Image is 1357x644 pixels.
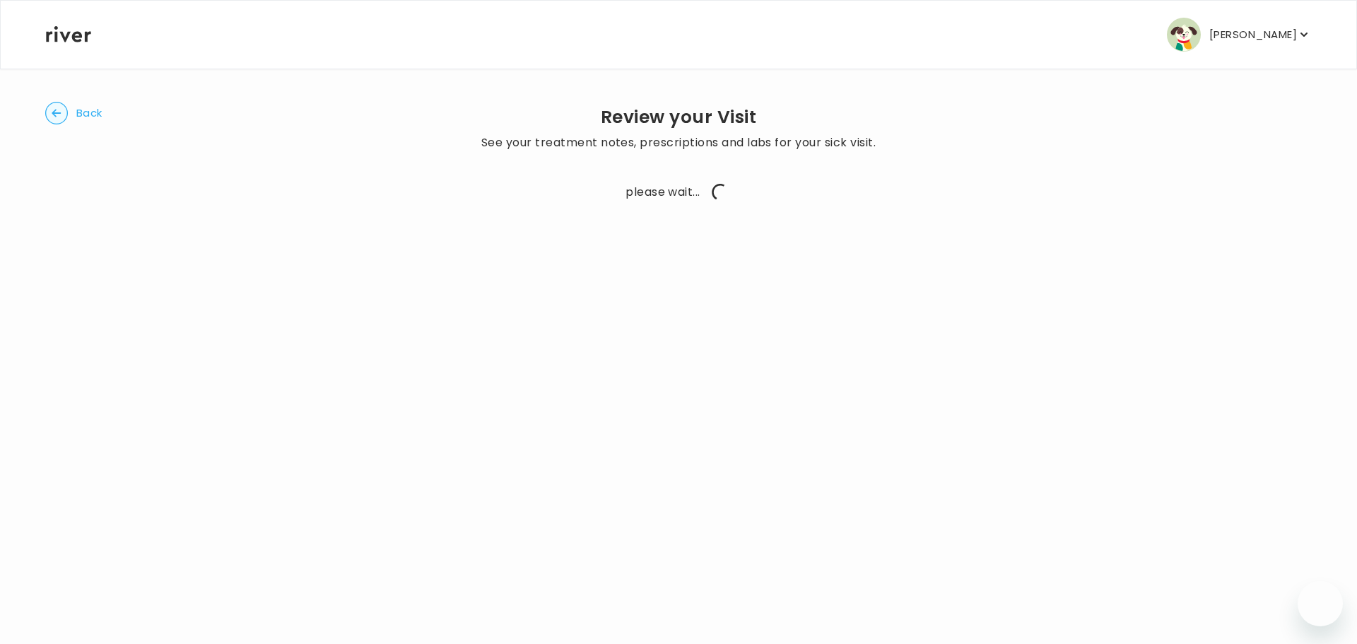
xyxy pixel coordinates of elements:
button: Back [45,102,102,124]
iframe: Button to launch messaging window [1298,581,1343,626]
span: Back [76,103,102,123]
img: user avatar [1167,18,1201,52]
button: user avatar[PERSON_NAME] [1167,18,1311,52]
h2: Review your Visit [481,107,876,127]
span: please wait... [625,181,732,204]
p: [PERSON_NAME] [1209,25,1297,45]
p: See your treatment notes, prescriptions and labs for your sick visit. [481,133,876,153]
